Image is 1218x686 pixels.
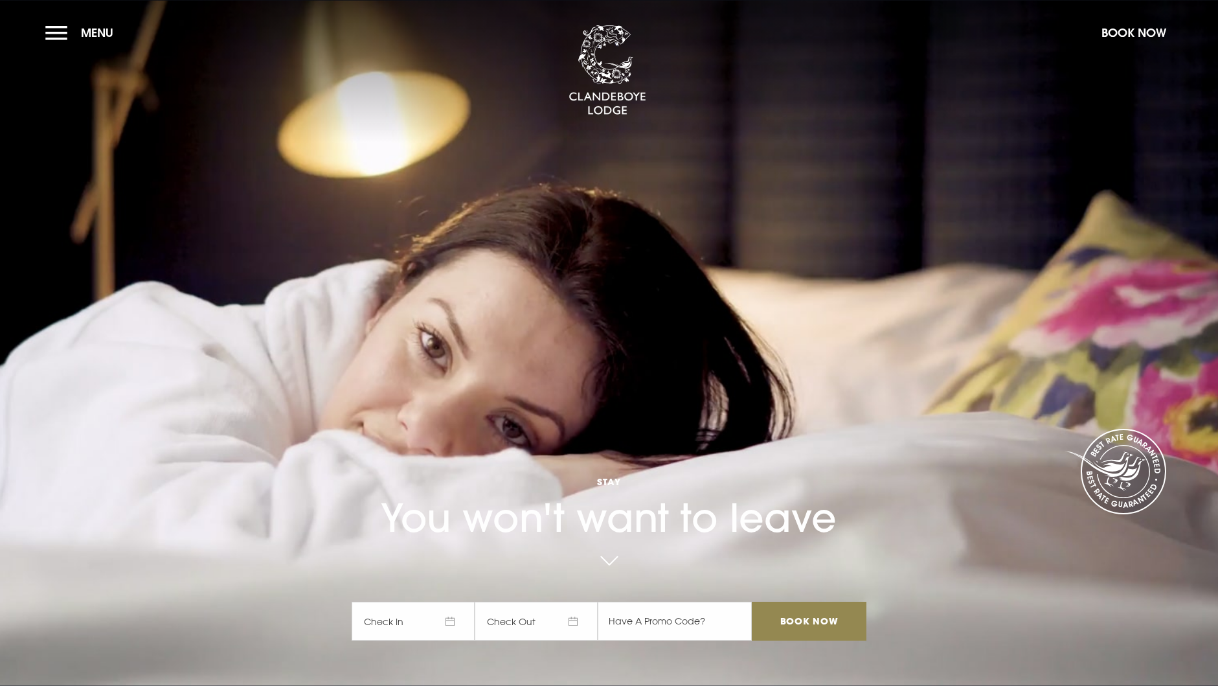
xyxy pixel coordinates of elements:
button: Book Now [1095,19,1173,47]
span: Menu [81,25,113,40]
span: Check In [352,602,475,641]
input: Book Now [752,602,866,641]
input: Have A Promo Code? [598,602,752,641]
span: Check Out [475,602,598,641]
img: Clandeboye Lodge [569,25,646,116]
span: Stay [352,475,866,488]
button: Menu [45,19,120,47]
h1: You won't want to leave [352,432,866,541]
